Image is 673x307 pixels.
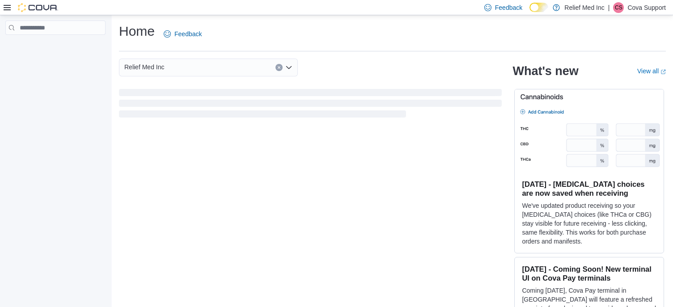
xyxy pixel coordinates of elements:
div: Cova Support [613,2,624,13]
span: Feedback [495,3,522,12]
h1: Home [119,22,155,40]
p: We've updated product receiving so your [MEDICAL_DATA] choices (like THCa or CBG) stay visible fo... [522,201,656,246]
button: Open list of options [285,64,292,71]
a: View allExternal link [637,67,666,75]
p: Relief Med Inc [564,2,604,13]
svg: External link [660,69,666,75]
h3: [DATE] - [MEDICAL_DATA] choices are now saved when receiving [522,180,656,198]
img: Cova [18,3,58,12]
nav: Complex example [5,37,106,58]
p: | [608,2,610,13]
span: Feedback [174,29,202,38]
span: Relief Med Inc [124,62,164,72]
a: Feedback [160,25,205,43]
h3: [DATE] - Coming Soon! New terminal UI on Cova Pay terminals [522,265,656,282]
input: Dark Mode [529,3,548,12]
p: Cova Support [627,2,666,13]
span: CS [615,2,622,13]
button: Clear input [275,64,283,71]
span: Loading [119,91,502,119]
h2: What's new [512,64,578,78]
